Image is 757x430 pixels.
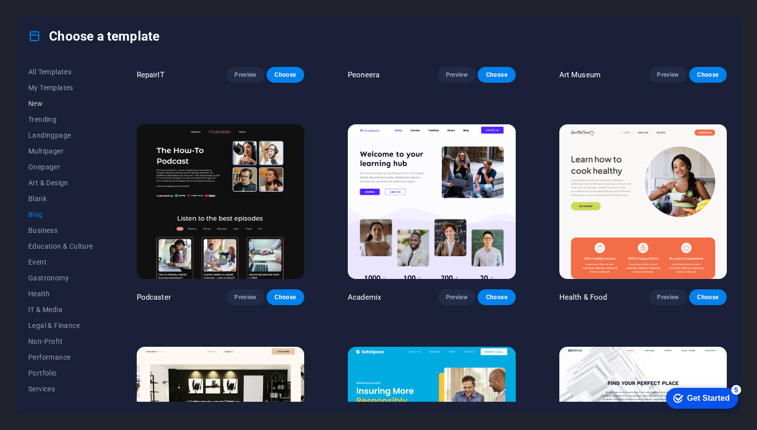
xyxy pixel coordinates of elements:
span: Blog [28,211,93,218]
button: Preview [649,289,687,305]
button: Preview [438,289,476,305]
button: Preview [649,67,687,83]
span: IT & Media [28,306,93,314]
button: Preview [226,289,264,305]
button: Performance [28,349,93,365]
button: Sports & Beauty [28,397,93,413]
button: Choose [478,289,515,305]
span: Choose [697,71,719,79]
span: Choose [486,71,507,79]
p: Art Museum [559,70,600,80]
span: Multipager [28,147,93,155]
button: Choose [267,67,304,83]
p: RepairIT [137,70,164,80]
span: Choose [274,71,296,79]
p: Podcaster [137,292,171,302]
span: Health [28,290,93,298]
button: Choose [689,289,727,305]
button: Health [28,286,93,302]
span: Preview [657,293,679,301]
button: Onepager [28,159,93,175]
span: All Templates [28,68,93,76]
button: Choose [689,67,727,83]
span: Trending [28,115,93,123]
span: Preview [234,293,256,301]
span: Blank [28,195,93,203]
img: Podcaster [137,124,304,279]
button: All Templates [28,64,93,80]
button: Landingpage [28,127,93,143]
span: Art & Design [28,179,93,187]
button: Preview [438,67,476,83]
button: Multipager [28,143,93,159]
div: Get Started [29,11,72,20]
button: Non-Profit [28,333,93,349]
span: Education & Culture [28,242,93,250]
span: New [28,100,93,107]
span: Business [28,226,93,234]
span: My Templates [28,84,93,92]
button: New [28,96,93,111]
button: Gastronomy [28,270,93,286]
button: Choose [478,67,515,83]
p: Academix [348,292,381,302]
button: Event [28,254,93,270]
button: Legal & Finance [28,318,93,333]
button: Portfolio [28,365,93,381]
span: Legal & Finance [28,322,93,329]
button: Blank [28,191,93,207]
span: Preview [657,71,679,79]
button: Trending [28,111,93,127]
p: Peoneera [348,70,379,80]
button: IT & Media [28,302,93,318]
h4: Choose a template [28,28,160,44]
button: Preview [226,67,264,83]
span: Onepager [28,163,93,171]
span: Portfolio [28,369,93,377]
img: Academix [348,124,515,279]
span: Gastronomy [28,274,93,282]
div: 5 [73,2,83,12]
button: Blog [28,207,93,222]
span: Choose [486,293,507,301]
span: Performance [28,353,93,361]
span: Choose [697,293,719,301]
button: Choose [267,289,304,305]
span: Landingpage [28,131,93,139]
button: Services [28,381,93,397]
span: Preview [234,71,256,79]
span: Preview [446,71,468,79]
button: Art & Design [28,175,93,191]
span: Services [28,385,93,393]
div: Get Started 5 items remaining, 0% complete [8,5,80,26]
button: Education & Culture [28,238,93,254]
span: Sports & Beauty [28,401,93,409]
span: Preview [446,293,468,301]
span: Choose [274,293,296,301]
span: Non-Profit [28,337,93,345]
p: Health & Food [559,292,607,302]
button: My Templates [28,80,93,96]
img: Health & Food [559,124,727,279]
button: Business [28,222,93,238]
span: Event [28,258,93,266]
